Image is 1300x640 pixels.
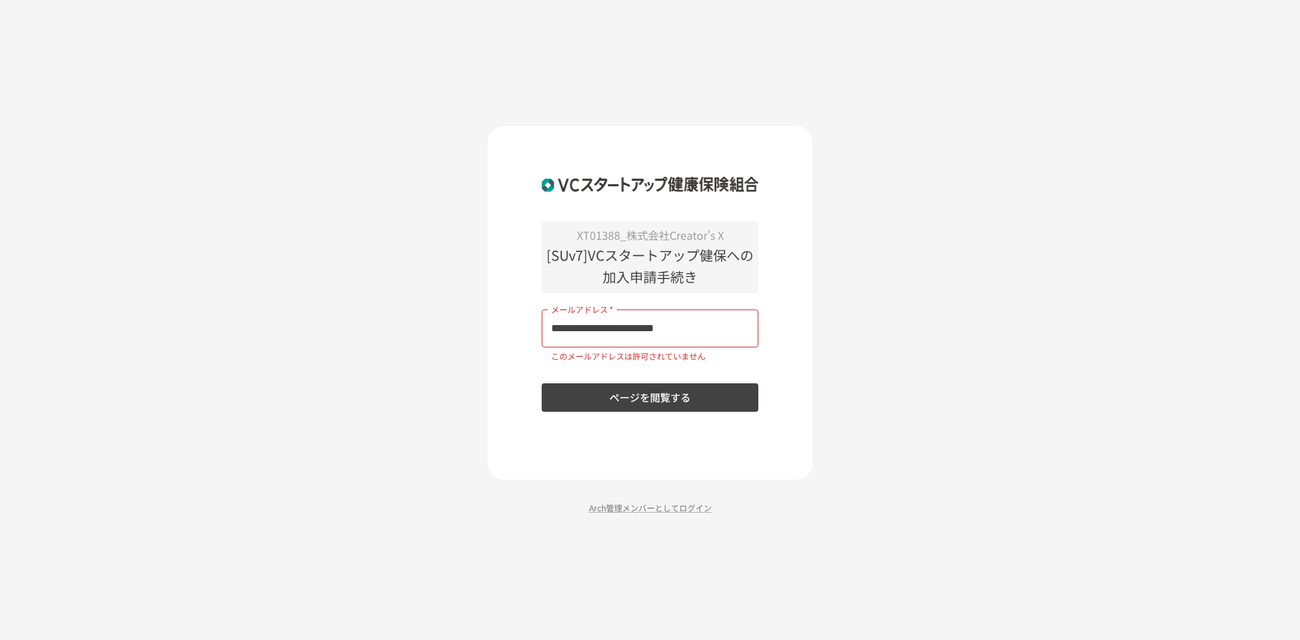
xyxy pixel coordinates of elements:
label: メールアドレス [551,303,613,315]
img: ZDfHsVrhrXUoWEWGWYf8C4Fv4dEjYTEDCNvmL73B7ox [542,167,758,202]
p: XT01388_株式会社Creator's X [542,227,758,244]
p: Arch管理メンバーとしてログイン [487,501,812,514]
p: このメールアドレスは許可されていません [551,349,749,363]
button: ページを閲覧する [542,383,758,412]
p: [SUv7]VCスタートアップ健保への加入申請手続き [542,244,758,288]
